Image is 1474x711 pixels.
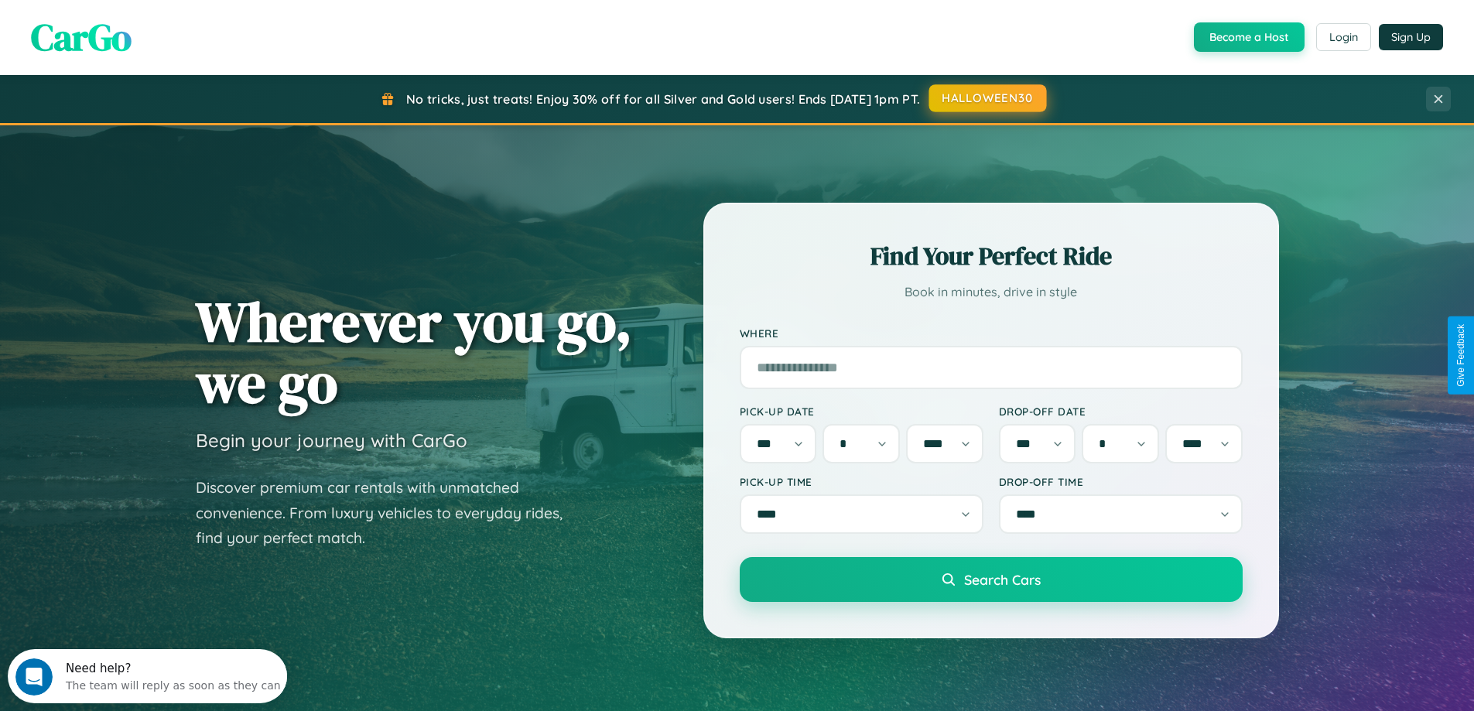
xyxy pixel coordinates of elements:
[196,429,467,452] h3: Begin your journey with CarGo
[406,91,920,107] span: No tricks, just treats! Enjoy 30% off for all Silver and Gold users! Ends [DATE] 1pm PT.
[999,475,1243,488] label: Drop-off Time
[1379,24,1443,50] button: Sign Up
[1194,22,1305,52] button: Become a Host
[740,239,1243,273] h2: Find Your Perfect Ride
[8,649,287,703] iframe: Intercom live chat discovery launcher
[196,291,632,413] h1: Wherever you go, we go
[1455,324,1466,387] div: Give Feedback
[929,84,1047,112] button: HALLOWEEN30
[196,475,583,551] p: Discover premium car rentals with unmatched convenience. From luxury vehicles to everyday rides, ...
[964,571,1041,588] span: Search Cars
[1316,23,1371,51] button: Login
[58,13,273,26] div: Need help?
[6,6,288,49] div: Open Intercom Messenger
[740,557,1243,602] button: Search Cars
[31,12,132,63] span: CarGo
[999,405,1243,418] label: Drop-off Date
[740,405,983,418] label: Pick-up Date
[740,475,983,488] label: Pick-up Time
[740,326,1243,340] label: Where
[740,281,1243,303] p: Book in minutes, drive in style
[58,26,273,42] div: The team will reply as soon as they can
[15,658,53,696] iframe: Intercom live chat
